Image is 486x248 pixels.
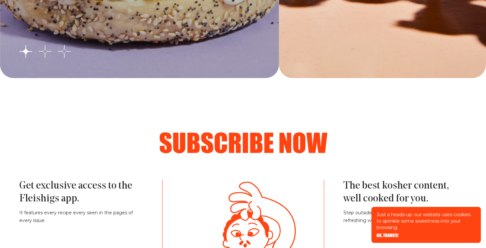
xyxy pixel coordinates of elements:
button: Go to slide 3 [58,45,71,58]
h3: The best kosher content, well cooked for you. [343,180,467,205]
p: Just a heads-up: our website uses cookies to sprinkle some sweetness into your browsing. [377,211,476,231]
button: Go to slide 2 [39,45,51,58]
button: OK, THANKS! [377,233,398,238]
ul: Select a slide to show [19,45,71,59]
p: Step outside the traditional box and into a bright, refreshing world of food, flavor, depth and e... [343,209,467,225]
button: Go to slide 1 [19,45,32,58]
h3: Get exclusive access to the Fleishigs app. [19,180,143,205]
h2: Subscribe now [39,129,447,155]
p: It features every recipe every seen in the pages of every issue. [19,209,143,225]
